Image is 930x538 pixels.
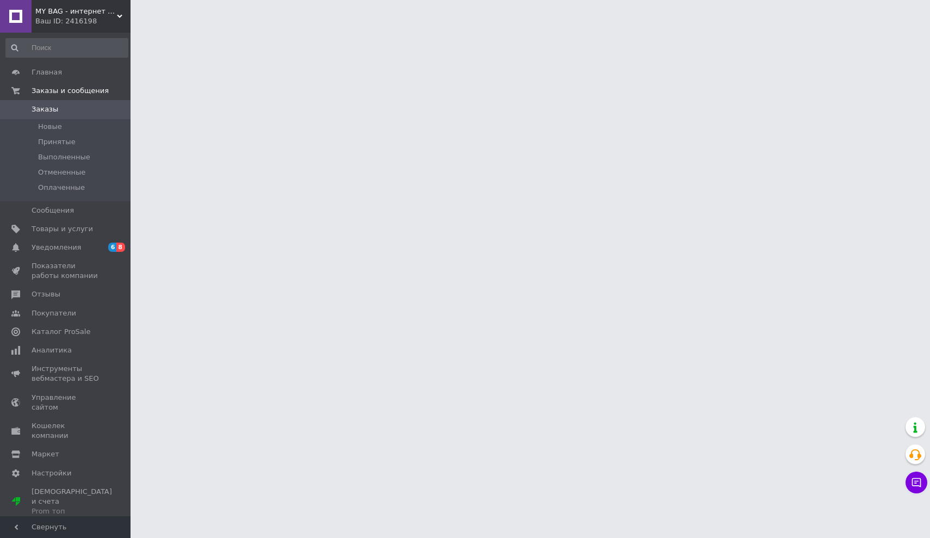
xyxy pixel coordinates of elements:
[32,243,81,252] span: Уведомления
[32,449,59,459] span: Маркет
[38,137,76,147] span: Принятые
[32,206,74,215] span: Сообщения
[32,364,101,384] span: Инструменты вебмастера и SEO
[32,224,93,234] span: Товары и услуги
[38,183,85,193] span: Оплаченные
[116,243,125,252] span: 8
[32,104,58,114] span: Заказы
[32,67,62,77] span: Главная
[32,289,60,299] span: Отзывы
[32,506,112,516] div: Prom топ
[5,38,128,58] input: Поиск
[35,16,131,26] div: Ваш ID: 2416198
[38,122,62,132] span: Новые
[38,152,90,162] span: Выполненные
[32,393,101,412] span: Управление сайтом
[32,345,72,355] span: Аналитика
[906,472,927,493] button: Чат с покупателем
[35,7,117,16] span: MY BAG - интернет магазин сумок, чемоданов и аксессуаров
[32,468,71,478] span: Настройки
[32,261,101,281] span: Показатели работы компании
[32,327,90,337] span: Каталог ProSale
[32,86,109,96] span: Заказы и сообщения
[32,487,112,517] span: [DEMOGRAPHIC_DATA] и счета
[32,421,101,441] span: Кошелек компании
[38,168,85,177] span: Отмененные
[108,243,117,252] span: 6
[32,308,76,318] span: Покупатели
